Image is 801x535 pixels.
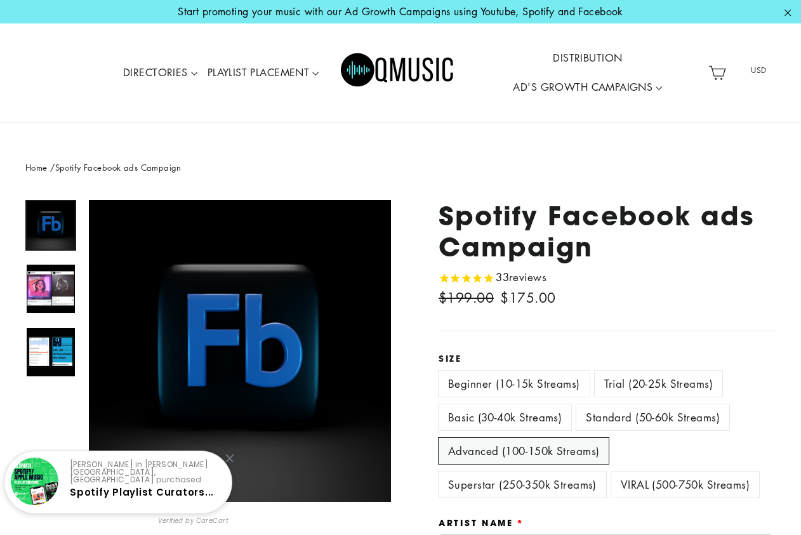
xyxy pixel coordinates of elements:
[439,438,609,464] label: Advanced (100-150k Streams)
[508,73,667,102] a: AD'S GROWTH CAMPAIGNS
[439,518,524,528] label: Artist Name
[576,404,729,430] label: Standard (50-60k Streams)
[27,201,75,249] img: Spotify Facebook ads Campaign
[735,61,783,80] span: USD
[70,461,221,484] p: [PERSON_NAME] in [PERSON_NAME][GEOGRAPHIC_DATA], [GEOGRAPHIC_DATA] purchased
[439,404,571,430] label: Basic (30-40k Streams)
[595,371,722,397] label: Trial (20-25k Streams)
[500,289,555,307] span: $175.00
[548,44,627,73] a: DISTRIBUTION
[496,270,546,284] span: 33 reviews
[70,485,214,499] a: Spotify Playlist Curators...
[341,44,455,102] img: Q Music Promotions
[25,161,48,173] a: Home
[93,36,703,110] div: Primary
[439,371,590,397] label: Beginner (10-15k Streams)
[439,268,546,287] span: Rated 4.8 out of 5 stars 33 reviews
[439,472,606,498] label: Superstar (250-350k Streams)
[202,58,324,88] a: PLAYLIST PLACEMENT
[27,328,75,376] img: Spotify Facebook ads Campaign
[118,58,202,88] a: DIRECTORIES
[439,289,494,307] span: $199.00
[509,270,546,284] span: reviews
[158,516,229,526] small: Verified by CareCart
[439,200,776,262] h1: Spotify Facebook ads Campaign
[50,161,55,173] span: /
[25,161,776,175] nav: breadcrumbs
[439,353,776,364] label: Size
[611,472,759,498] label: VIRAL (500-750k Streams)
[27,265,75,313] img: Spotify Facebook ads Campaign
